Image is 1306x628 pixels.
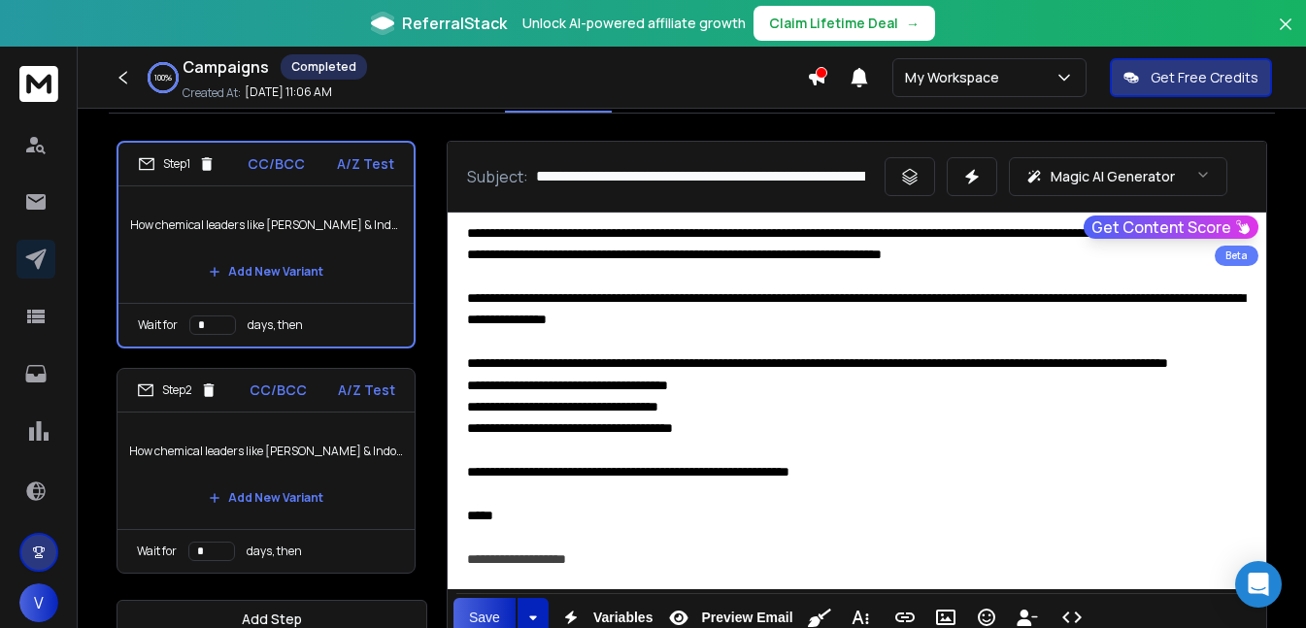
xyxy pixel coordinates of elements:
button: Close banner [1273,12,1298,58]
li: Step2CC/BCCA/Z TestHow chemical leaders like [PERSON_NAME] & Indorama are reducing incidentsAdd N... [117,368,416,574]
div: Step 2 [137,381,218,399]
div: Completed [281,54,367,80]
button: V [19,583,58,622]
li: Step1CC/BCCA/Z TestHow chemical leaders like [PERSON_NAME] & Indorama are reducing incidentsAdd N... [117,141,416,348]
p: A/Z Test [338,380,395,400]
button: Get Content Score [1084,215,1258,239]
p: [DATE] 11:06 AM [245,84,332,100]
p: A/Z Test [337,154,394,174]
p: Unlock AI-powered affiliate growth [522,14,746,33]
button: Claim Lifetime Deal→ [753,6,935,41]
div: Step 1 [138,155,216,173]
span: → [906,14,920,33]
span: Preview Email [697,610,796,626]
span: ReferralStack [402,12,507,35]
p: Magic AI Generator [1051,167,1175,186]
p: My Workspace [905,68,1007,87]
p: Subject: [467,165,528,188]
p: Wait for [138,317,178,333]
button: Add New Variant [193,252,339,291]
button: Magic AI Generator [1009,157,1227,196]
p: How chemical leaders like [PERSON_NAME] & Indorama are reducing incidents [129,424,403,479]
span: Variables [589,610,657,626]
p: Get Free Credits [1151,68,1258,87]
p: 100 % [154,72,172,83]
div: Open Intercom Messenger [1235,561,1282,608]
button: Get Free Credits [1110,58,1272,97]
p: Created At: [183,85,241,101]
p: How chemical leaders like [PERSON_NAME] & Indorama are reducing incidents [130,198,402,252]
p: days, then [248,317,303,333]
p: CC/BCC [250,380,307,400]
h1: Campaigns [183,55,269,79]
button: Add New Variant [193,479,339,517]
p: days, then [247,544,302,559]
p: CC/BCC [248,154,305,174]
p: Wait for [137,544,177,559]
div: Beta [1215,246,1258,266]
